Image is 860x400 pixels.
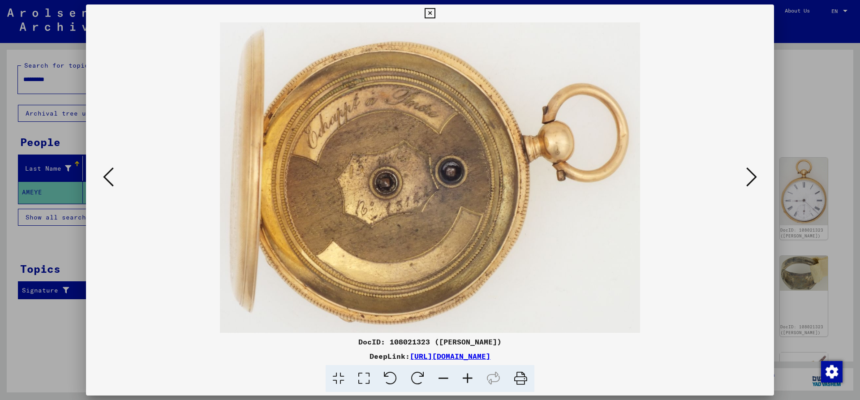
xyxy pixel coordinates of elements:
div: Change consent [821,361,842,382]
img: Change consent [821,361,843,383]
a: [URL][DOMAIN_NAME] [410,352,490,361]
div: DocID: 108021323 ([PERSON_NAME]) [86,336,774,347]
img: 002.jpg [116,22,744,333]
div: DeepLink: [86,351,774,361]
